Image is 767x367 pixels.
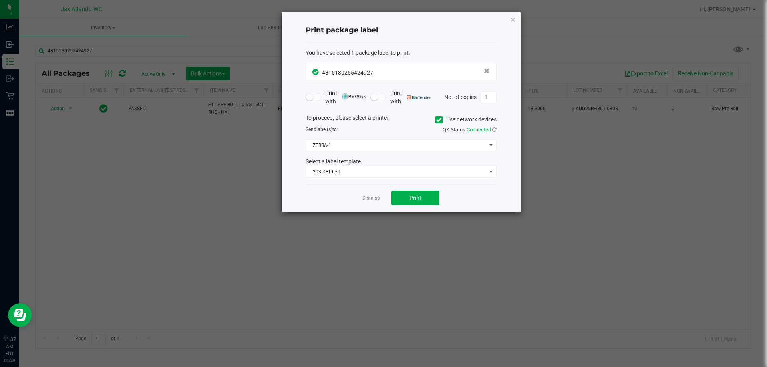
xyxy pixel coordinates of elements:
[409,195,421,201] span: Print
[306,166,486,177] span: 203 DPI Test
[8,303,32,327] iframe: Resource center
[391,191,439,205] button: Print
[300,114,503,126] div: To proceed, please select a printer.
[467,127,491,133] span: Connected
[306,140,486,151] span: ZEBRA-1
[312,68,320,76] span: In Sync
[316,127,332,132] span: label(s)
[390,89,431,106] span: Print with
[443,127,497,133] span: QZ Status:
[444,93,477,100] span: No. of copies
[306,49,497,57] div: :
[322,69,373,76] span: 4815130255424927
[362,195,380,202] a: Dismiss
[306,127,338,132] span: Send to:
[306,25,497,36] h4: Print package label
[325,89,366,106] span: Print with
[300,157,503,166] div: Select a label template.
[306,50,409,56] span: You have selected 1 package label to print
[342,93,366,99] img: mark_magic_cybra.png
[435,115,497,124] label: Use network devices
[407,95,431,99] img: bartender.png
